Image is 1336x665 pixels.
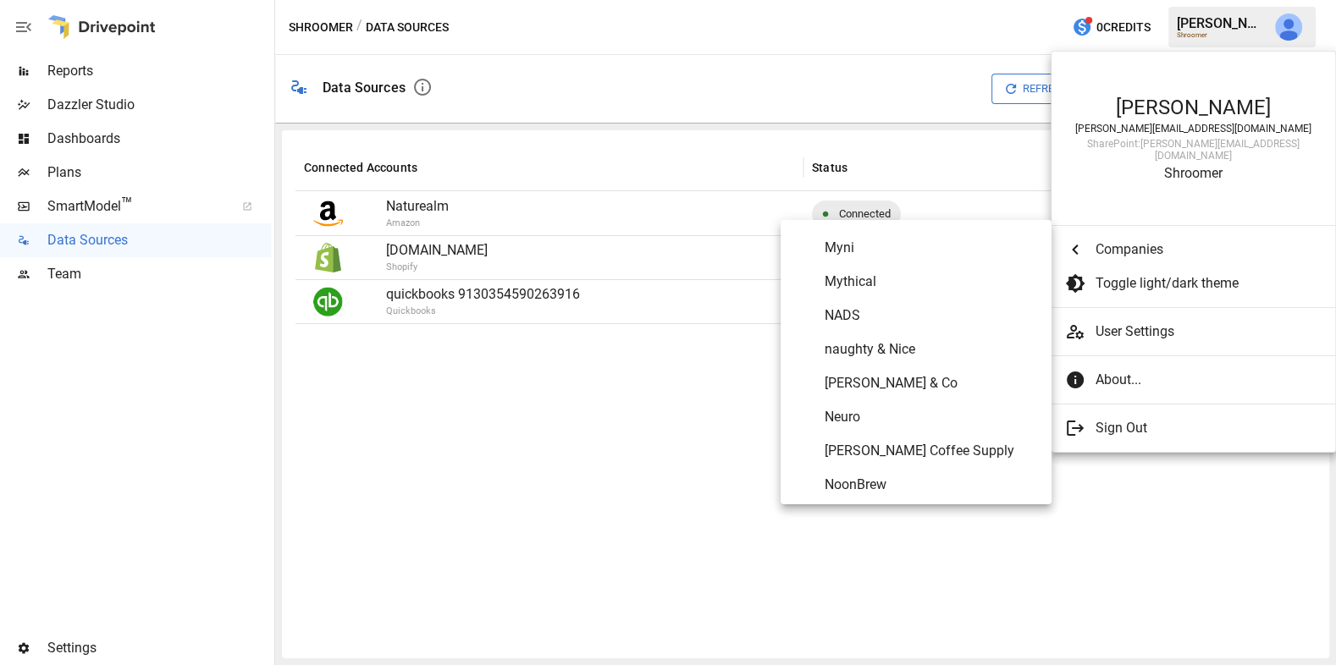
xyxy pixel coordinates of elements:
div: Shroomer [1068,165,1318,181]
span: Companies [1096,239,1309,260]
span: [PERSON_NAME] & Co [825,373,1038,393]
span: Myni [825,238,1038,258]
span: User Settings [1096,322,1322,342]
span: Toggle light/dark theme [1096,273,1309,294]
span: Mythical [825,272,1038,292]
span: About... [1096,370,1309,390]
span: NoonBrew [825,475,1038,495]
span: Sign Out [1096,418,1309,438]
span: NADS [825,305,1038,326]
div: SharePoint: [PERSON_NAME][EMAIL_ADDRESS][DOMAIN_NAME] [1068,138,1318,162]
div: [PERSON_NAME] [1068,96,1318,119]
span: naughty & Nice [825,339,1038,360]
span: [PERSON_NAME] Coffee Supply [825,441,1038,461]
span: Neuro [825,407,1038,427]
div: [PERSON_NAME][EMAIL_ADDRESS][DOMAIN_NAME] [1068,123,1318,135]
